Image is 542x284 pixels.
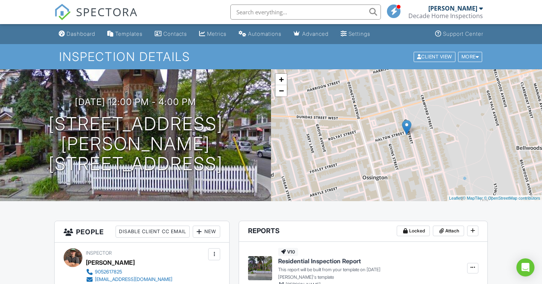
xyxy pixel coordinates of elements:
div: [PERSON_NAME] [86,257,135,268]
a: © OpenStreetMap contributors [484,196,540,200]
a: Zoom in [276,74,287,85]
a: Metrics [196,27,230,41]
a: Support Center [432,27,486,41]
h3: [DATE] 12:00 pm - 4:00 pm [75,97,196,107]
div: Templates [115,31,143,37]
a: SPECTORA [54,10,138,26]
a: Contacts [152,27,190,41]
a: Templates [104,27,146,41]
div: Disable Client CC Email [116,226,190,238]
div: 9052617825 [95,269,122,275]
div: [PERSON_NAME] [428,5,477,12]
a: Advanced [291,27,332,41]
a: © MapTiler [463,196,483,200]
div: | [447,195,542,202]
div: Settings [349,31,370,37]
div: More [458,52,483,62]
a: Automations (Basic) [236,27,285,41]
a: [EMAIL_ADDRESS][DOMAIN_NAME] [86,276,172,283]
a: Client View [413,53,457,59]
div: New [193,226,220,238]
div: Automations [248,31,282,37]
a: Leaflet [449,196,461,200]
a: 9052617825 [86,268,172,276]
span: Inspector [86,250,112,256]
img: The Best Home Inspection Software - Spectora [54,4,71,20]
div: Metrics [207,31,227,37]
div: Dashboard [67,31,95,37]
div: Open Intercom Messenger [516,258,534,276]
div: Decade Home Inspections [408,12,483,20]
h1: Inspection Details [59,50,483,63]
div: Support Center [443,31,483,37]
h1: [STREET_ADDRESS][PERSON_NAME] [STREET_ADDRESS] [12,114,259,174]
a: Dashboard [56,27,98,41]
a: Zoom out [276,85,287,96]
a: Settings [338,27,373,41]
div: Contacts [163,31,187,37]
div: Advanced [302,31,329,37]
div: Client View [414,52,455,62]
input: Search everything... [230,5,381,20]
h3: People [55,221,229,243]
div: [EMAIL_ADDRESS][DOMAIN_NAME] [95,276,172,282]
span: SPECTORA [76,4,138,20]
